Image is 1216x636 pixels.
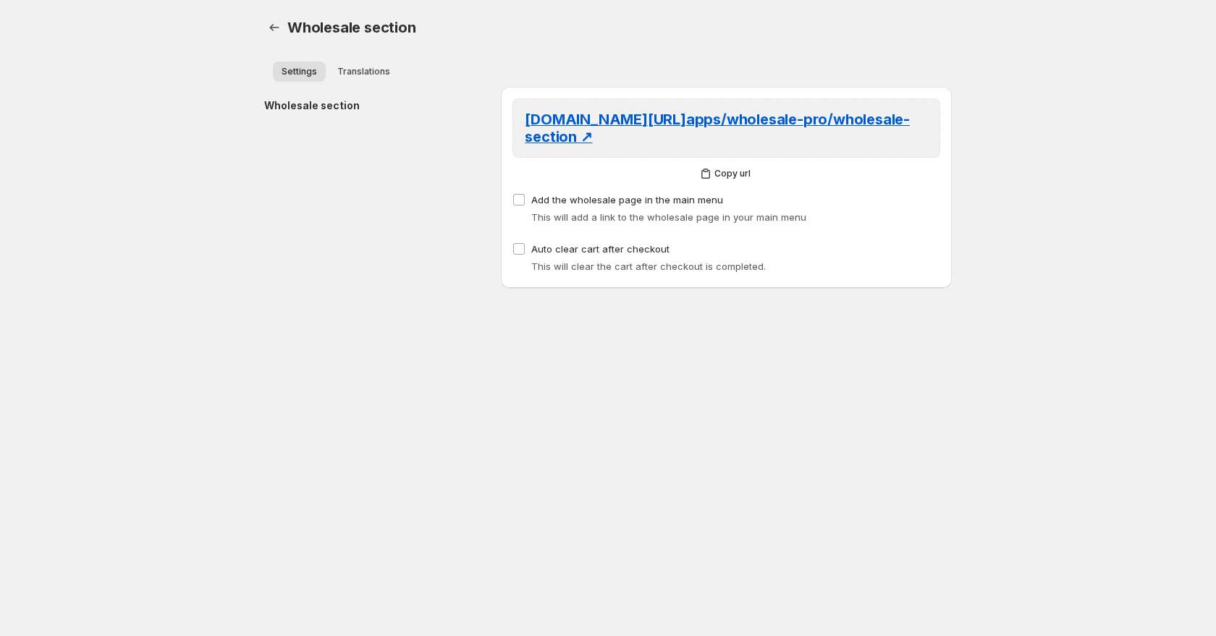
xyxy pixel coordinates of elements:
span: This will add a link to the wholesale page in your main menu [531,211,806,223]
span: Copy url [714,168,751,179]
span: Settings [282,66,317,77]
button: Copy url [512,164,940,184]
span: This will clear the cart after checkout is completed. [531,260,766,272]
a: [DOMAIN_NAME][URL]apps/wholesale-pro/wholesale-section ↗ [525,111,928,145]
span: Wholesale section [287,19,416,36]
span: Auto clear cart after checkout [531,243,670,255]
span: Translations [337,66,390,77]
span: [DOMAIN_NAME][URL] apps/wholesale-pro/wholesale-section ↗ [525,111,910,145]
h2: Wholesale section [264,98,478,113]
span: Add the wholesale page in the main menu [531,194,723,205]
